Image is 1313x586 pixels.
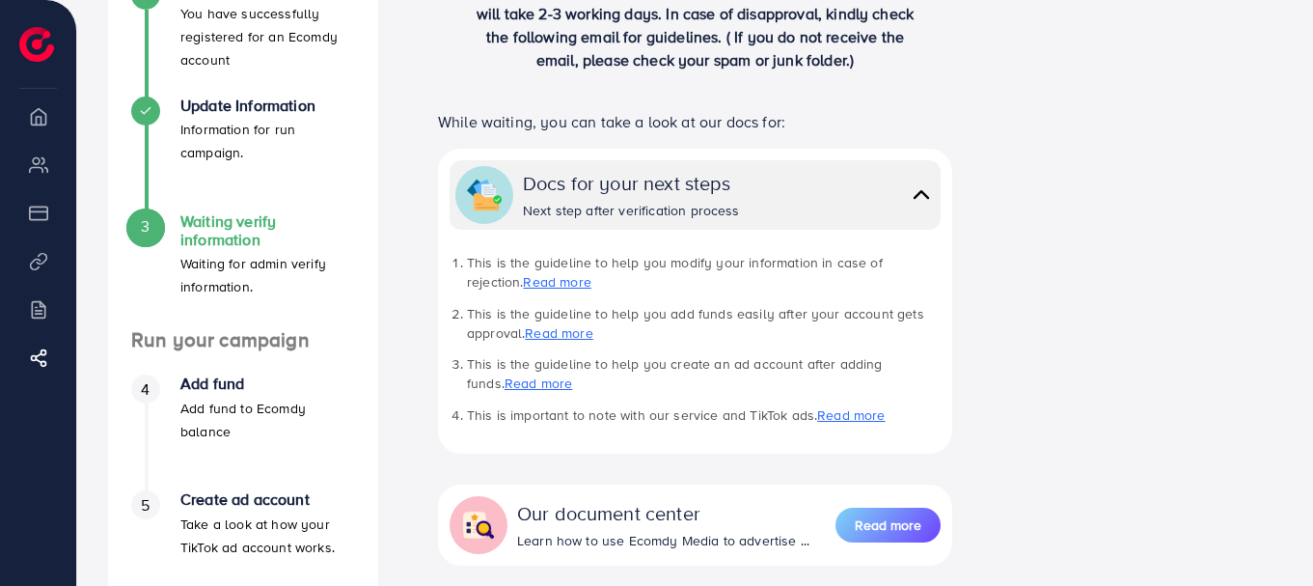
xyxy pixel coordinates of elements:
[180,252,355,298] p: Waiting for admin verify information.
[141,494,150,516] span: 5
[108,212,378,328] li: Waiting verify information
[467,253,941,293] li: This is the guideline to help you modify your information in case of rejection.
[505,374,572,393] a: Read more
[517,499,809,527] div: Our document center
[180,212,355,249] h4: Waiting verify information
[817,405,885,425] a: Read more
[467,178,502,212] img: collapse
[467,354,941,394] li: This is the guideline to help you create an ad account after adding funds.
[180,397,355,443] p: Add fund to Ecomdy balance
[180,118,355,164] p: Information for run campaign.
[180,490,355,509] h4: Create ad account
[108,328,378,352] h4: Run your campaign
[180,97,355,115] h4: Update Information
[855,516,921,535] span: Read more
[523,272,590,292] a: Read more
[467,304,941,344] li: This is the guideline to help you add funds easily after your account gets approval.
[835,506,941,544] a: Read more
[523,201,740,220] div: Next step after verification process
[141,215,150,237] span: 3
[180,375,355,393] h4: Add fund
[108,375,378,490] li: Add fund
[835,508,941,543] button: Read more
[517,531,809,550] div: Learn how to use Ecomdy Media to advertise ...
[525,323,592,343] a: Read more
[1231,499,1299,572] iframe: Chat
[180,2,355,71] p: You have successfully registered for an Ecomdy account
[908,181,935,209] img: collapse
[438,110,952,133] p: While waiting, you can take a look at our docs for:
[461,508,496,543] img: collapse
[108,97,378,212] li: Update Information
[141,378,150,401] span: 4
[523,169,740,197] div: Docs for your next steps
[19,27,54,62] img: logo
[467,405,941,425] li: This is important to note with our service and TikTok ads.
[180,513,355,559] p: Take a look at how your TikTok ad account works.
